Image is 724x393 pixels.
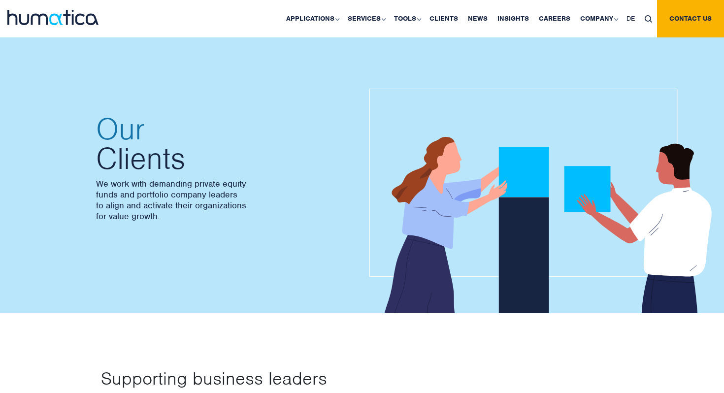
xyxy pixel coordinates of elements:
img: about_banner1 [369,89,724,315]
h2: Clients [96,114,352,173]
p: We work with demanding private equity funds and portfolio company leaders to align and activate t... [96,178,352,222]
img: search_icon [645,15,652,23]
span: DE [626,14,635,23]
span: Our [96,114,352,144]
img: logo [7,10,99,25]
